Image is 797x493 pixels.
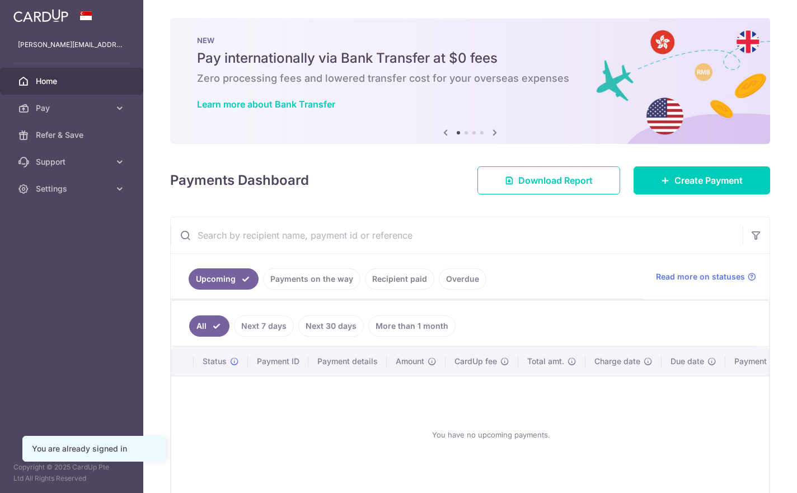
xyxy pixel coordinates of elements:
span: Refer & Save [36,129,110,141]
div: You are already signed in [32,443,156,454]
a: Read more on statuses [656,271,756,282]
th: Payment ID [248,347,308,376]
span: Home [36,76,110,87]
a: More than 1 month [368,315,456,337]
p: [PERSON_NAME][EMAIL_ADDRESS][DOMAIN_NAME] [18,39,125,50]
span: Charge date [594,356,640,367]
span: Pay [36,103,110,114]
a: Recipient paid [365,268,434,290]
div: You have no upcoming payments. [185,385,797,484]
span: Support [36,156,110,168]
span: Settings [36,183,110,194]
a: Download Report [477,166,620,194]
span: Amount [396,356,424,367]
span: Create Payment [674,174,743,187]
a: Overdue [439,268,486,290]
span: Due date [671,356,704,367]
a: Next 30 days [298,315,364,337]
a: Create Payment [634,166,770,194]
h6: Zero processing fees and lowered transfer cost for your overseas expenses [197,72,743,85]
img: CardUp [13,9,68,22]
span: Read more on statuses [656,271,745,282]
span: CardUp fee [454,356,497,367]
a: Next 7 days [234,315,294,337]
a: All [189,315,229,337]
h5: Pay internationally via Bank Transfer at $0 fees [197,49,743,67]
a: Payments on the way [263,268,360,290]
a: Learn more about Bank Transfer [197,99,335,110]
span: Status [203,356,227,367]
p: NEW [197,36,743,45]
h4: Payments Dashboard [170,170,309,190]
a: Upcoming [189,268,259,290]
span: Total amt. [527,356,564,367]
th: Payment details [308,347,387,376]
input: Search by recipient name, payment id or reference [171,217,743,253]
img: Bank transfer banner [170,18,770,144]
span: Download Report [518,174,593,187]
